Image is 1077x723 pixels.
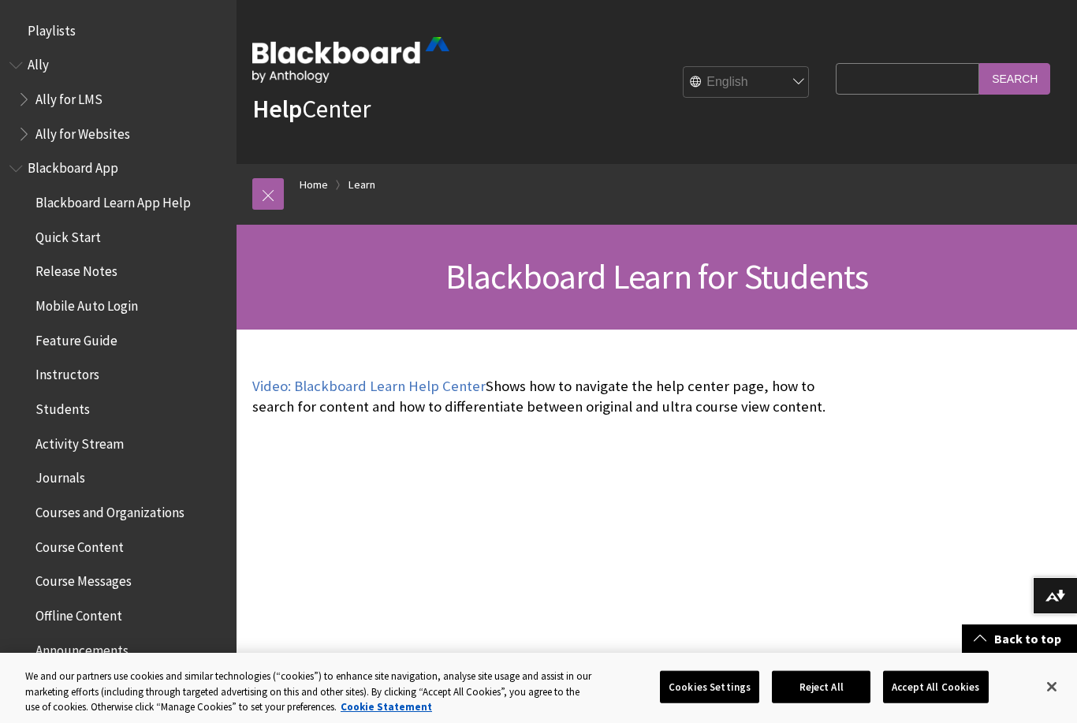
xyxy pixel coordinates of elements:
span: Students [35,396,90,417]
span: Instructors [35,362,99,383]
img: Blackboard by Anthology [252,37,449,83]
button: Close [1034,669,1069,704]
span: Playlists [28,17,76,39]
input: Search [979,63,1050,94]
button: Reject All [772,670,870,703]
p: Shows how to navigate the help center page, how to search for content and how to differentiate be... [252,376,828,417]
a: Learn [348,175,375,195]
span: Course Messages [35,568,132,590]
span: Offline Content [35,602,122,624]
span: Blackboard App [28,155,118,177]
span: Activity Stream [35,430,124,452]
a: Video: Blackboard Learn Help Center [252,377,486,396]
span: Ally [28,52,49,73]
button: Cookies Settings [660,670,759,703]
div: We and our partners use cookies and similar technologies (“cookies”) to enhance site navigation, ... [25,669,592,715]
span: Courses and Organizations [35,499,184,520]
select: Site Language Selector [684,67,810,99]
span: Mobile Auto Login [35,293,138,314]
span: Blackboard Learn App Help [35,189,191,211]
span: Blackboard Learn for Students [445,255,869,298]
a: Back to top [962,624,1077,654]
a: HelpCenter [252,93,371,125]
strong: Help [252,93,302,125]
span: Release Notes [35,259,117,280]
span: Journals [35,465,85,486]
span: Announcements [35,637,129,658]
button: Accept All Cookies [883,670,988,703]
span: Ally for LMS [35,86,102,107]
span: Course Content [35,534,124,555]
span: Feature Guide [35,327,117,348]
a: More information about your privacy, opens in a new tab [341,700,432,714]
a: Home [300,175,328,195]
span: Quick Start [35,224,101,245]
nav: Book outline for Anthology Ally Help [9,52,227,147]
span: Ally for Websites [35,121,130,142]
nav: Book outline for Playlists [9,17,227,44]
